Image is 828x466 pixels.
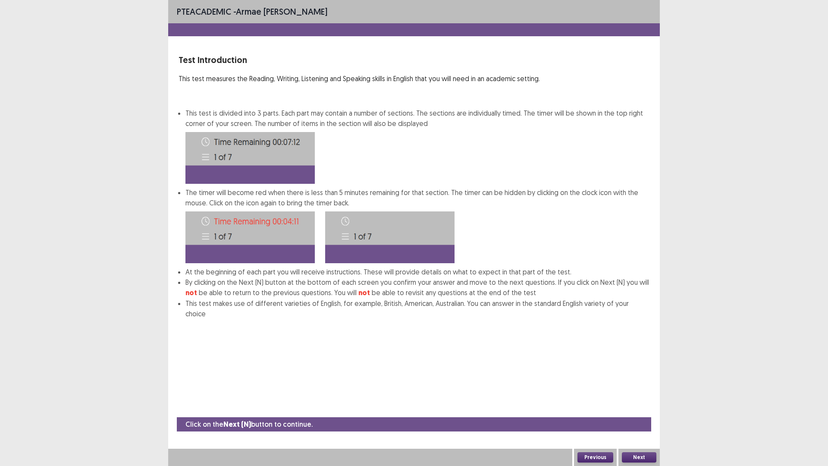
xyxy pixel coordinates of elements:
[179,54,649,66] p: Test Introduction
[223,420,251,429] strong: Next (N)
[185,132,315,184] img: Time-image
[185,187,649,267] li: The timer will become red when there is less than 5 minutes remaining for that section. The timer...
[185,419,313,430] p: Click on the button to continue.
[179,73,649,84] p: This test measures the Reading, Writing, Listening and Speaking skills in English that you will n...
[358,288,370,297] strong: not
[622,452,656,463] button: Next
[325,211,455,263] img: Time-image
[177,5,327,18] p: - Armae [PERSON_NAME]
[185,288,197,297] strong: not
[177,6,231,17] span: PTE academic
[185,267,649,277] li: At the beginning of each part you will receive instructions. These will provide details on what t...
[185,108,649,184] li: This test is divided into 3 parts. Each part may contain a number of sections. The sections are i...
[185,298,649,319] li: This test makes use of different varieties of English, for example, British, American, Australian...
[185,277,649,298] li: By clicking on the Next (N) button at the bottom of each screen you confirm your answer and move ...
[185,211,315,263] img: Time-image
[577,452,613,463] button: Previous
